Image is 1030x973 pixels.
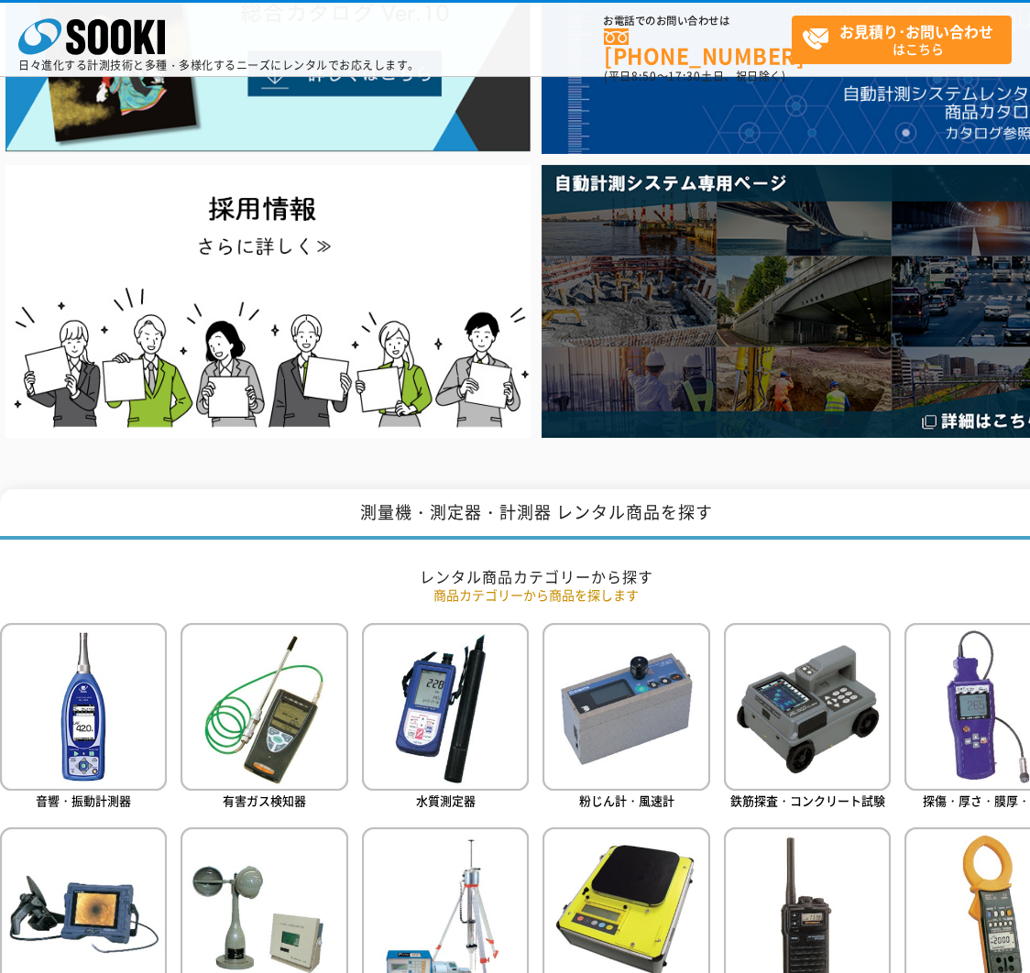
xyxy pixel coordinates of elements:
[631,68,657,84] span: 8:50
[362,623,529,790] img: 水質測定器
[802,16,1011,62] span: はこちら
[416,792,476,809] span: 水質測定器
[792,16,1012,64] a: お見積り･お問い合わせはこちら
[730,792,885,809] span: 鉄筋探査・コンクリート試験
[36,792,131,809] span: 音響・振動計測器
[668,68,701,84] span: 17:30
[579,792,674,809] span: 粉じん計・風速計
[5,165,531,438] img: SOOKI recruit
[223,792,306,809] span: 有害ガス検知器
[18,60,420,71] p: 日々進化する計測技術と多種・多様化するニーズにレンタルでお応えします。
[604,68,785,84] span: (平日 ～ 土日、祝日除く)
[542,623,709,813] a: 粉じん計・風速計
[362,623,529,813] a: 水質測定器
[542,623,709,790] img: 粉じん計・風速計
[724,623,891,813] a: 鉄筋探査・コンクリート試験
[181,623,347,813] a: 有害ガス検知器
[839,20,993,42] strong: お見積り･お問い合わせ
[604,16,792,27] span: お電話でのお問い合わせは
[181,623,347,790] img: 有害ガス検知器
[604,28,792,66] a: [PHONE_NUMBER]
[724,623,891,790] img: 鉄筋探査・コンクリート試験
